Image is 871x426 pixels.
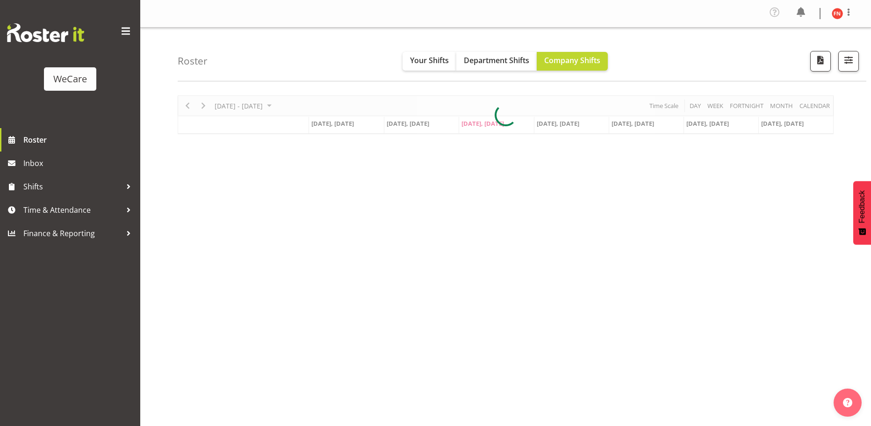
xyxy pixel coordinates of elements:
span: Feedback [858,190,866,223]
span: Inbox [23,156,136,170]
span: Time & Attendance [23,203,122,217]
span: Your Shifts [410,55,449,65]
img: help-xxl-2.png [843,398,852,407]
span: Company Shifts [544,55,600,65]
button: Your Shifts [403,52,456,71]
span: Department Shifts [464,55,529,65]
button: Download a PDF of the roster according to the set date range. [810,51,831,72]
h4: Roster [178,56,208,66]
span: Roster [23,133,136,147]
button: Filter Shifts [838,51,859,72]
button: Company Shifts [537,52,608,71]
div: WeCare [53,72,87,86]
img: firdous-naqvi10854.jpg [832,8,843,19]
button: Department Shifts [456,52,537,71]
span: Finance & Reporting [23,226,122,240]
img: Rosterit website logo [7,23,84,42]
span: Shifts [23,180,122,194]
button: Feedback - Show survey [853,181,871,245]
